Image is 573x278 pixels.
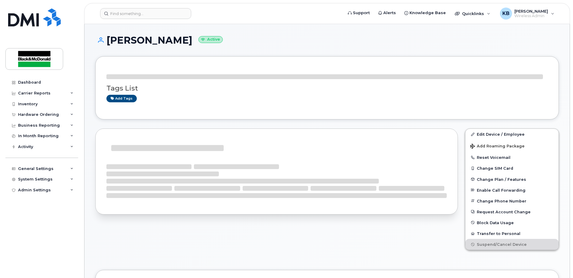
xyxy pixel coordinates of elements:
button: Suspend/Cancel Device [465,239,559,250]
button: Enable Call Forwarding [465,185,559,196]
span: Enable Call Forwarding [477,188,526,192]
h1: [PERSON_NAME] [95,35,559,45]
button: Change Plan / Features [465,174,559,185]
button: Change SIM Card [465,163,559,174]
button: Change Phone Number [465,196,559,206]
button: Block Data Usage [465,217,559,228]
button: Transfer to Personal [465,228,559,239]
a: Add tags [106,95,137,102]
span: Suspend/Cancel Device [477,242,527,247]
button: Add Roaming Package [465,140,559,152]
span: Add Roaming Package [470,144,525,150]
span: Change Plan / Features [477,177,526,181]
small: Active [198,36,223,43]
a: Edit Device / Employee [465,129,559,140]
button: Request Account Change [465,206,559,217]
h3: Tags List [106,85,548,92]
button: Reset Voicemail [465,152,559,163]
